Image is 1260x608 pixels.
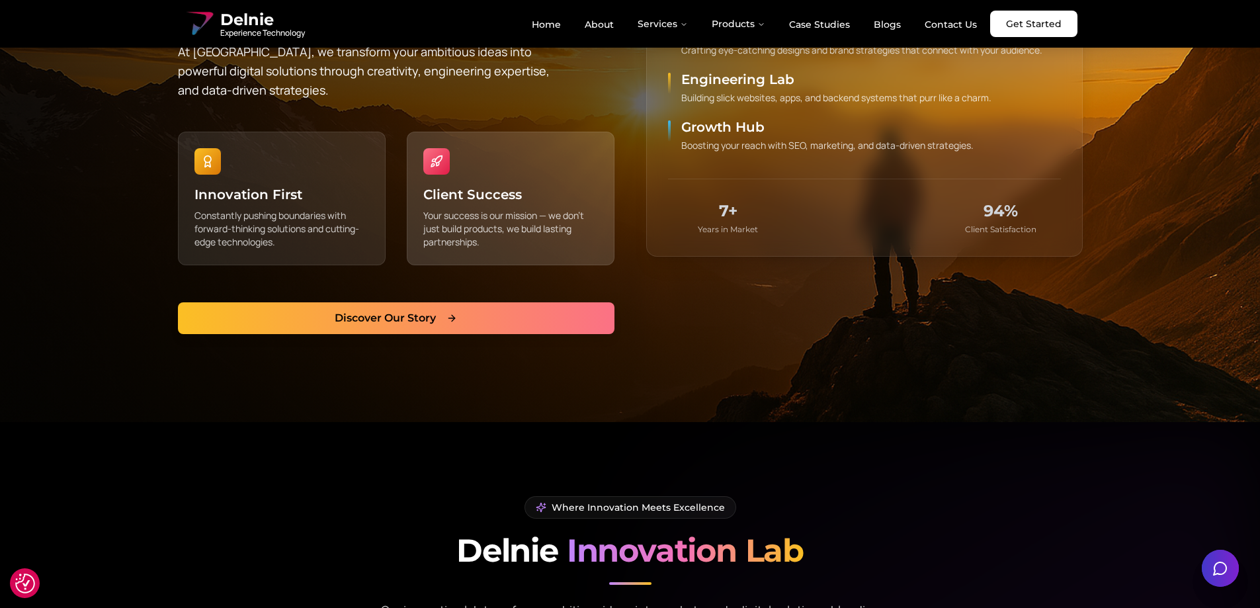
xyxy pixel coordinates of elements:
[701,11,776,37] button: Products
[941,200,1061,222] dt: 94%
[183,8,215,40] img: Delnie Logo
[15,574,35,593] button: Cookie Settings
[574,13,624,36] a: About
[681,44,1042,57] p: Crafting eye-catching designs and brand strategies that connect with your audience.
[552,501,725,514] span: Where Innovation Meets Excellence
[914,13,987,36] a: Contact Us
[681,70,991,89] h4: Engineering Lab
[423,209,598,249] p: Your success is our mission — we don't just build products, we build lasting partnerships.
[567,531,804,570] span: Innovation Lab
[183,8,305,40] a: Delnie Logo Full
[668,200,788,222] dt: 7+
[376,535,884,566] h2: Delnie
[521,13,571,36] a: Home
[681,139,974,152] p: Boosting your reach with SEO, marketing, and data-driven strategies.
[668,224,788,235] dd: Years in Market
[220,9,305,30] span: Delnie
[15,574,35,593] img: Revisit consent button
[681,91,991,105] p: Building slick websites, apps, and backend systems that purr like a charm.
[1202,550,1239,587] button: Open chat
[178,302,614,334] a: Learn more about our story
[194,185,369,204] h3: Innovation First
[423,185,598,204] h3: Client Success
[220,28,305,38] span: Experience Technology
[941,224,1061,235] dd: Client Satisfaction
[178,42,559,101] p: At [GEOGRAPHIC_DATA], we transform your ambitious ideas into powerful digital solutions through c...
[194,209,369,249] p: Constantly pushing boundaries with forward-thinking solutions and cutting-edge technologies.
[778,13,861,36] a: Case Studies
[990,11,1077,37] a: Get Started
[521,11,987,37] nav: Main
[627,11,698,37] button: Services
[681,118,974,136] h4: Growth Hub
[863,13,911,36] a: Blogs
